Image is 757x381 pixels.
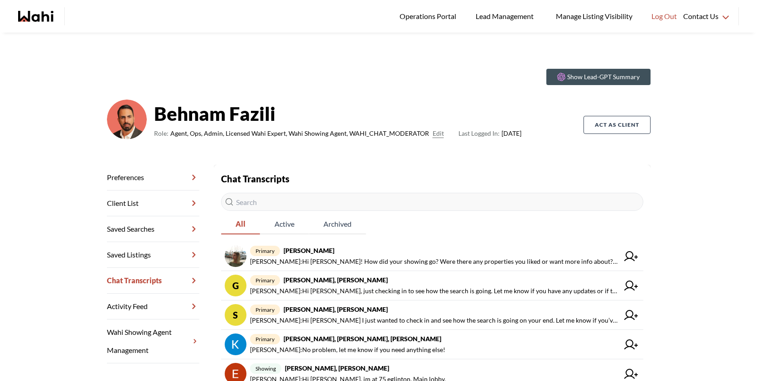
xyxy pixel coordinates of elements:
p: Show Lead-GPT Summary [567,72,640,81]
a: Client List [107,190,199,216]
strong: [PERSON_NAME], [PERSON_NAME] [284,276,388,284]
span: All [221,214,260,233]
span: Role: [154,128,169,139]
span: Manage Listing Visibility [553,10,635,22]
button: All [221,214,260,234]
a: Activity Feed [107,294,199,319]
strong: Behnam Fazili [154,100,521,127]
button: Act as Client [583,116,651,134]
a: Sprimary[PERSON_NAME], [PERSON_NAME][PERSON_NAME]:Hi [PERSON_NAME] I just wanted to check in and ... [221,300,643,330]
button: Archived [309,214,366,234]
span: Lead Management [476,10,537,22]
a: Gprimary[PERSON_NAME], [PERSON_NAME][PERSON_NAME]:Hi [PERSON_NAME], just checking in to see how t... [221,271,643,300]
span: [PERSON_NAME] : No problem, let me know if you need anything else! [250,344,445,355]
span: showing [250,363,281,374]
a: primary[PERSON_NAME][PERSON_NAME]:Hi [PERSON_NAME]! How did your showing go? Were there any prope... [221,242,643,271]
span: [PERSON_NAME] : Hi [PERSON_NAME], just checking in to see how the search is going. Let me know if... [250,286,619,296]
span: Log Out [651,10,677,22]
div: G [225,275,246,296]
strong: Chat Transcripts [221,173,289,184]
strong: [PERSON_NAME], [PERSON_NAME], [PERSON_NAME] [284,335,441,343]
img: chat avatar [225,245,246,267]
div: S [225,304,246,326]
span: [PERSON_NAME] : Hi [PERSON_NAME]! How did your showing go? Were there any properties you liked or... [250,256,619,267]
a: Saved Searches [107,216,199,242]
strong: [PERSON_NAME], [PERSON_NAME] [284,305,388,313]
span: Archived [309,214,366,233]
span: Last Logged In: [458,129,500,137]
a: Preferences [107,165,199,190]
strong: [PERSON_NAME] [284,247,334,254]
a: Wahi homepage [18,11,53,22]
img: cf9ae410c976398e.png [107,100,147,139]
span: primary [250,305,280,315]
a: Wahi Showing Agent Management [107,319,199,363]
span: Agent, Ops, Admin, Licensed Wahi Expert, Wahi Showing Agent, WAHI_CHAT_MODERATOR [170,128,429,139]
a: Saved Listings [107,242,199,268]
button: Show Lead-GPT Summary [546,69,651,85]
span: primary [250,275,280,286]
img: chat avatar [225,333,246,355]
span: primary [250,246,280,256]
span: Operations Portal [400,10,459,22]
button: Active [260,214,309,234]
a: Chat Transcripts [107,268,199,294]
input: Search [221,193,643,211]
span: Active [260,214,309,233]
strong: [PERSON_NAME], [PERSON_NAME] [285,364,389,372]
span: [DATE] [458,128,521,139]
span: primary [250,334,280,344]
span: [PERSON_NAME] : Hi [PERSON_NAME] I just wanted to check in and see how the search is going on you... [250,315,619,326]
a: primary[PERSON_NAME], [PERSON_NAME], [PERSON_NAME][PERSON_NAME]:No problem, let me know if you ne... [221,330,643,359]
button: Edit [433,128,444,139]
